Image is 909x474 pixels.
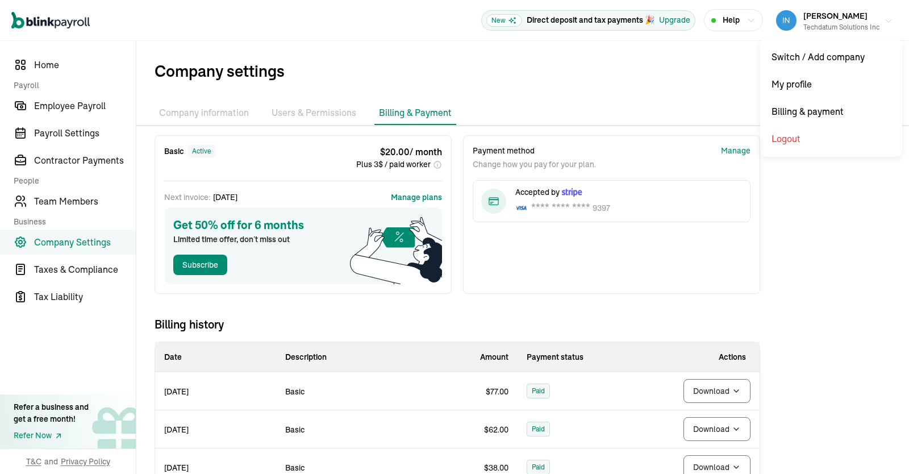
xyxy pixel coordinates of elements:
div: Techdatum Solutions Inc [803,22,879,32]
span: New [486,14,522,27]
div: My profile [765,70,898,98]
div: Upgrade [659,14,690,26]
div: Logout [765,125,898,152]
nav: Global [11,4,90,37]
span: Help [723,14,740,26]
span: [PERSON_NAME] [803,11,868,21]
div: Switch / Add company [765,43,898,70]
div: Billing & payment [765,98,898,125]
iframe: Chat Widget [720,351,909,474]
p: Direct deposit and tax payments 🎉 [527,14,654,26]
